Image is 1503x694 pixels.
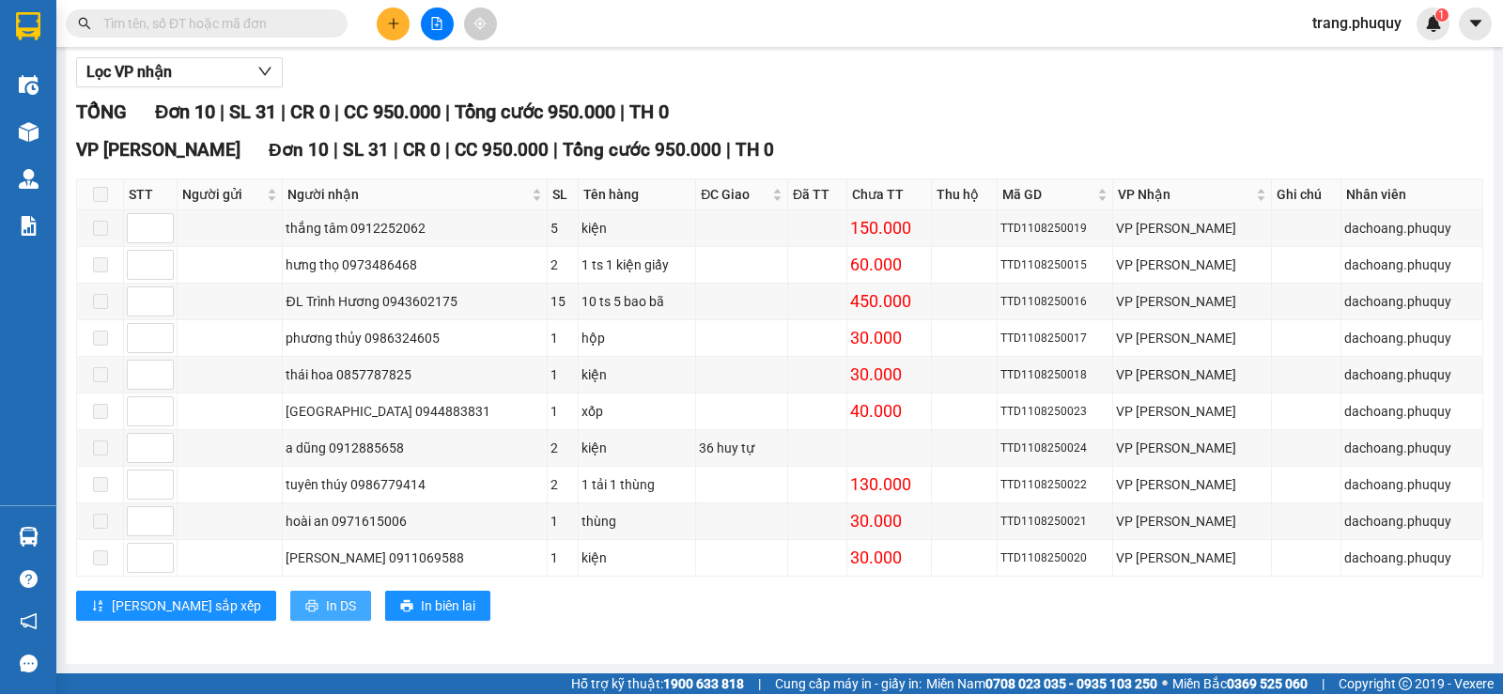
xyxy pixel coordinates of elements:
span: trang.phuquy [1297,11,1417,35]
span: CC 950.000 [344,100,441,123]
td: VP Hà Huy Tập [1113,247,1272,284]
span: file-add [430,17,443,30]
span: down [158,267,169,278]
span: up [158,363,169,375]
span: Hỗ trợ kỹ thuật: [571,673,744,694]
span: | [333,139,338,161]
span: Increase Value [152,470,173,485]
span: Mã GD [1002,184,1094,205]
td: VP Hà Huy Tập [1113,284,1272,320]
sup: 1 [1435,8,1449,22]
div: 30.000 [850,362,928,388]
div: dachoang.phuquy [1344,511,1480,532]
img: warehouse-icon [19,527,39,547]
div: TTD1108250017 [1000,330,1110,347]
div: 2 [550,474,576,495]
span: Increase Value [152,324,173,338]
div: dachoang.phuquy [1344,254,1480,275]
strong: 1900 633 818 [663,676,744,691]
span: ⚪️ [1162,680,1168,687]
span: caret-down [1467,15,1484,32]
div: 1 [550,364,576,385]
div: 1 [550,511,576,532]
span: printer [305,599,318,614]
div: VP [PERSON_NAME] [1116,401,1268,422]
div: VP [PERSON_NAME] [1116,254,1268,275]
td: VP Hà Huy Tập [1113,430,1272,467]
span: up [158,510,169,521]
span: sort-ascending [91,599,104,614]
img: warehouse-icon [19,122,39,142]
img: solution-icon [19,216,39,236]
div: 5 [550,218,576,239]
div: TTD1108250021 [1000,513,1110,531]
strong: 0369 525 060 [1227,676,1308,691]
div: kiện [581,438,692,458]
span: up [158,254,169,265]
span: down [158,413,169,424]
span: Decrease Value [152,448,173,462]
span: up [158,290,169,301]
button: plus [377,8,410,40]
div: 130.000 [850,471,928,498]
span: down [158,230,169,241]
td: VP Hà Huy Tập [1113,467,1272,503]
span: message [20,655,38,672]
div: [GEOGRAPHIC_DATA] 0944883831 [286,401,543,422]
td: TTD1108250024 [998,430,1114,467]
span: SL 31 [229,100,276,123]
img: icon-new-feature [1425,15,1442,32]
div: VP [PERSON_NAME] [1116,218,1268,239]
td: TTD1108250016 [998,284,1114,320]
span: aim [473,17,487,30]
div: hộp [581,328,692,348]
th: Thu hộ [932,179,998,210]
span: up [158,217,169,228]
span: | [394,139,398,161]
span: CR 0 [290,100,330,123]
div: hoài an 0971615006 [286,511,543,532]
button: file-add [421,8,454,40]
div: dachoang.phuquy [1344,438,1480,458]
div: TTD1108250022 [1000,476,1110,494]
span: Decrease Value [152,338,173,352]
div: 2 [550,438,576,458]
div: phương thủy 0986324605 [286,328,543,348]
span: VP Nhận [1118,184,1252,205]
span: | [1322,673,1325,694]
td: TTD1108250021 [998,503,1114,540]
button: caret-down [1459,8,1492,40]
span: In biên lai [421,595,475,616]
input: Tìm tên, số ĐT hoặc mã đơn [103,13,325,34]
span: VP [PERSON_NAME] [76,139,240,161]
span: | [334,100,339,123]
span: up [158,400,169,411]
div: 30.000 [850,325,928,351]
span: [PERSON_NAME] sắp xếp [112,595,261,616]
th: Đã TT [788,179,847,210]
span: ĐC Giao [701,184,768,205]
span: Đơn 10 [269,139,329,161]
span: Decrease Value [152,228,173,242]
div: VP [PERSON_NAME] [1116,438,1268,458]
div: 1 [550,401,576,422]
div: dachoang.phuquy [1344,401,1480,422]
div: VP [PERSON_NAME] [1116,511,1268,532]
div: 1 tải 1 thùng [581,474,692,495]
span: Increase Value [152,287,173,301]
img: warehouse-icon [19,169,39,189]
div: 40.000 [850,398,928,424]
th: Ghi chú [1272,179,1341,210]
span: | [726,139,731,161]
div: VP [PERSON_NAME] [1116,364,1268,385]
td: VP Hà Huy Tập [1113,503,1272,540]
div: dachoang.phuquy [1344,474,1480,495]
th: SL [548,179,580,210]
div: dachoang.phuquy [1344,547,1480,568]
td: TTD1108250015 [998,247,1114,284]
span: up [158,473,169,485]
td: TTD1108250017 [998,320,1114,357]
td: VP Hà Huy Tập [1113,357,1272,393]
button: aim [464,8,497,40]
span: plus [387,17,400,30]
